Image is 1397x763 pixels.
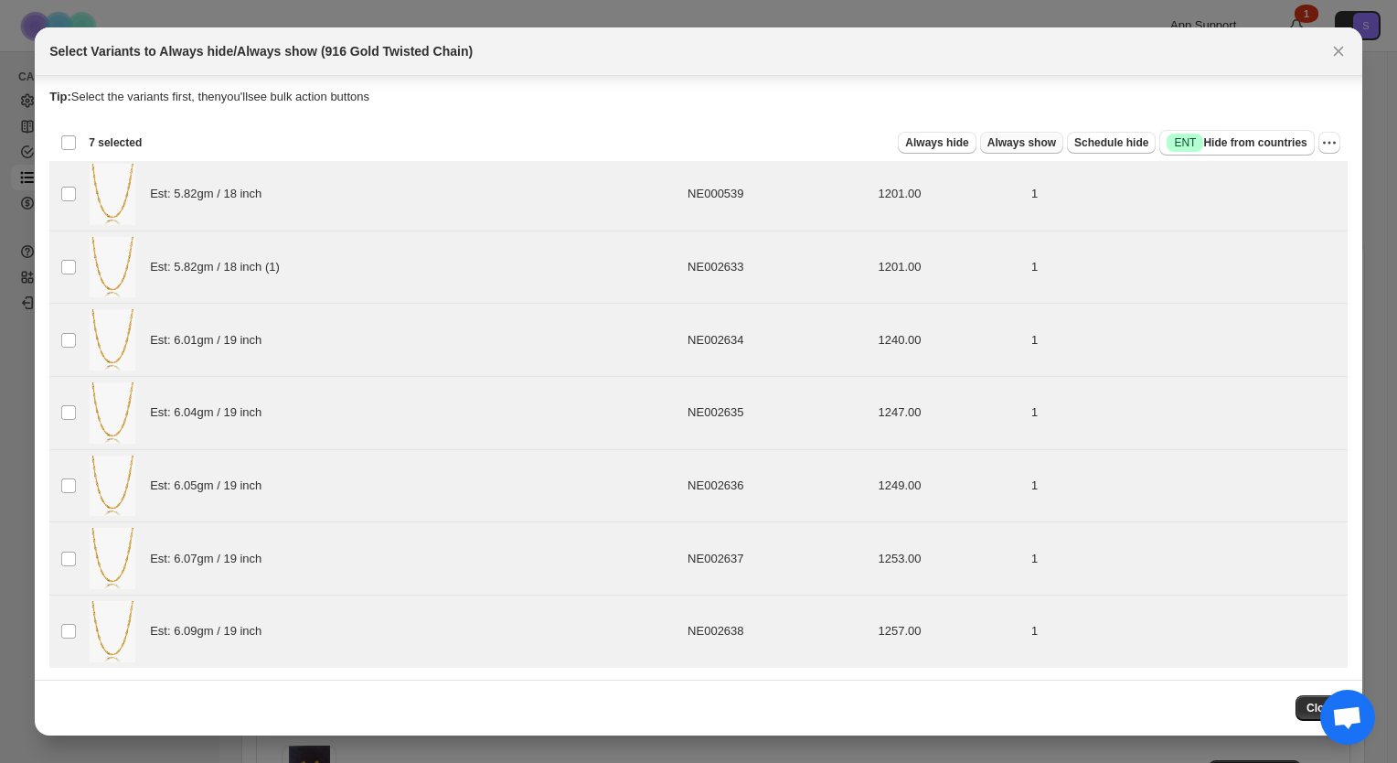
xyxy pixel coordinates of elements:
[90,164,135,225] img: 916-gold-disco-necklace-thumbnail-2.jpg
[682,522,872,596] td: NE002637
[682,449,872,522] td: NE002636
[150,331,272,349] span: Est: 6.01gm / 19 inch
[682,231,872,304] td: NE002633
[49,90,71,103] strong: Tip:
[682,376,872,449] td: NE002635
[150,550,272,568] span: Est: 6.07gm / 19 inch
[682,304,872,377] td: NE002634
[682,158,872,231] td: NE000539
[1026,595,1348,667] td: 1
[980,132,1063,154] button: Always show
[1026,376,1348,449] td: 1
[150,258,289,276] span: Est: 5.82gm / 18 inch (1)
[1026,522,1348,596] td: 1
[1318,132,1340,154] button: More actions
[1159,130,1314,156] button: SuccessENTHide from countries
[90,382,135,444] img: 916-gold-disco-necklace-thumbnail-2.jpg
[987,135,1056,150] span: Always show
[90,456,135,517] img: 916-gold-disco-necklace-thumbnail-2.jpg
[1026,158,1348,231] td: 1
[150,477,272,495] span: Est: 6.05gm / 19 inch
[905,135,968,150] span: Always hide
[1320,690,1375,745] a: Open chat
[90,309,135,371] img: 916-gold-disco-necklace-thumbnail-2.jpg
[1306,701,1337,715] span: Close
[873,304,1026,377] td: 1240.00
[873,522,1026,596] td: 1253.00
[873,449,1026,522] td: 1249.00
[1167,134,1306,152] span: Hide from countries
[1296,695,1348,721] button: Close
[873,231,1026,304] td: 1201.00
[1326,38,1351,64] button: Close
[873,376,1026,449] td: 1247.00
[90,528,135,589] img: 916-gold-disco-necklace-thumbnail-2.jpg
[1026,449,1348,522] td: 1
[873,595,1026,667] td: 1257.00
[90,237,135,298] img: 916-gold-disco-necklace-thumbnail-2.jpg
[150,403,272,422] span: Est: 6.04gm / 19 inch
[1174,135,1196,150] span: ENT
[150,622,272,640] span: Est: 6.09gm / 19 inch
[89,135,142,150] span: 7 selected
[49,42,473,60] h2: Select Variants to Always hide/Always show (916 Gold Twisted Chain)
[1026,304,1348,377] td: 1
[1067,132,1156,154] button: Schedule hide
[898,132,976,154] button: Always hide
[873,158,1026,231] td: 1201.00
[90,601,135,662] img: 916-gold-disco-necklace-thumbnail-2.jpg
[1074,135,1148,150] span: Schedule hide
[150,185,272,203] span: Est: 5.82gm / 18 inch
[49,88,1348,106] p: Select the variants first, then you'll see bulk action buttons
[682,595,872,667] td: NE002638
[1026,231,1348,304] td: 1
